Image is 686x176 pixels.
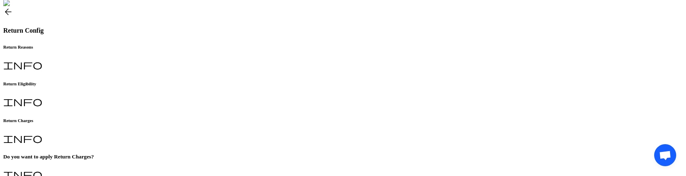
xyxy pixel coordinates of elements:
div: Open chat [654,144,676,166]
span: info [3,133,42,143]
h5: Do you want to apply Return Charges? [3,154,683,160]
h6: Return Reasons [3,45,683,49]
span: info [3,60,42,69]
h6: Return Charges [3,118,683,123]
h6: Return Eligibility [3,81,683,86]
span: info [3,96,42,106]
